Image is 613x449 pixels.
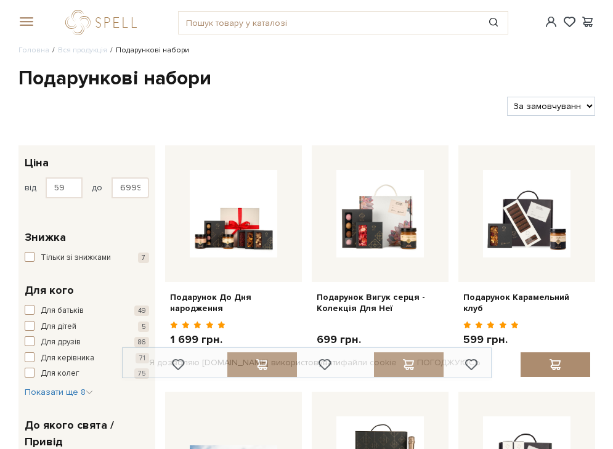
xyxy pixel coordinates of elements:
[41,252,111,264] span: Тільки зі знижками
[25,352,149,365] button: Для керівника 71
[25,305,149,317] button: Для батьків 49
[41,352,94,365] span: Для керівника
[112,177,149,198] input: Ціна
[18,46,49,55] a: Головна
[463,333,519,347] p: 599 грн.
[138,253,149,263] span: 7
[25,336,149,349] button: Для друзів 86
[41,321,76,333] span: Для дітей
[25,282,74,299] span: Для кого
[317,292,444,314] a: Подарунок Вигук серця - Колекція Для Неї
[134,337,149,347] span: 86
[463,292,590,314] a: Подарунок Карамельний клуб
[25,387,93,397] span: Показати ще 8
[25,229,66,246] span: Знижка
[170,333,226,347] p: 1 699 грн.
[25,321,149,333] button: Для дітей 5
[170,292,297,314] a: Подарунок До Дня народження
[25,155,49,171] span: Ціна
[134,305,149,316] span: 49
[341,357,397,368] a: файли cookie
[107,45,189,56] li: Подарункові набори
[46,177,83,198] input: Ціна
[41,336,81,349] span: Для друзів
[25,182,36,193] span: від
[25,386,93,398] button: Показати ще 8
[317,333,361,347] p: 699 грн.
[41,368,79,380] span: Для колег
[92,182,102,193] span: до
[25,252,149,264] button: Тільки зі знижками 7
[18,66,595,92] h1: Подарункові набори
[41,305,84,317] span: Для батьків
[138,322,149,332] span: 5
[25,368,149,380] button: Для колег 75
[65,10,142,35] a: logo
[179,12,479,34] input: Пошук товару у каталозі
[417,357,480,368] a: Погоджуюсь
[479,12,508,34] button: Пошук товару у каталозі
[123,357,491,368] div: Я дозволяю [DOMAIN_NAME] використовувати
[58,46,107,55] a: Вся продукція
